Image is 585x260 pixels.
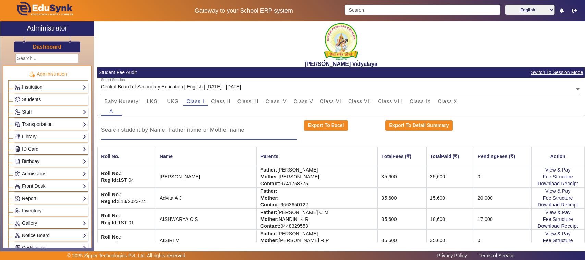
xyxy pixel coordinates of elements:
strong: Father: [260,231,277,236]
td: Advita A J [156,187,257,209]
a: Administrator [0,21,94,36]
button: Export To Detail Summary [385,120,453,131]
strong: Mother: [260,174,279,179]
div: Central Board of Secondary Education | English | [DATE] - [DATE] [101,83,241,91]
td: L13/2023-24 [97,187,156,209]
strong: Reg Id: [101,220,118,225]
span: Class V [294,99,313,104]
span: Class VI [320,99,341,104]
span: LKG [147,99,158,104]
td: 1ST 06 [97,230,156,251]
input: Search student by Name, Father name or Mother name [101,126,297,134]
a: Fee Structure [543,238,573,243]
span: Class X [438,99,458,104]
a: Inventory [15,207,86,215]
strong: Reg Id: [101,177,118,183]
h5: Gateway to your School ERP system [150,7,338,14]
div: Roll No. [101,153,152,160]
span: Class VII [348,99,371,104]
input: Search... [16,54,78,63]
span: A [110,108,113,113]
td: 35,600 [426,166,474,187]
h2: [PERSON_NAME] Vidyalaya [97,61,585,67]
strong: Mother: [260,238,279,243]
td: 9663650122 [257,187,378,209]
strong: Roll No.: [101,234,122,240]
a: Download Receipt [538,202,578,208]
div: Roll No. [101,153,119,160]
strong: Contact: [260,223,281,229]
td: 0 [474,166,531,187]
div: TotalFees (₹) [381,153,411,160]
td: 35,600 [378,230,426,251]
a: View & Pay [545,188,571,194]
div: TotalPaid (₹) [430,153,459,160]
img: Students.png [15,97,20,102]
td: 35,600 [426,230,474,251]
td: [PERSON_NAME] C M NANDINI K R 9448329553 [257,209,378,230]
span: Class III [237,99,259,104]
p: Administration [8,71,88,78]
div: PendingFees (₹) [478,153,515,160]
strong: Mother: [260,195,279,201]
strong: Mother: [260,216,279,222]
a: Download Receipt [538,181,578,186]
td: [PERSON_NAME] [PERSON_NAME] 9741758775 [257,166,378,187]
strong: Father: [260,210,277,215]
td: 20,000 [474,187,531,209]
span: Class IV [266,99,287,104]
a: Students [15,96,86,104]
td: 0 [474,230,531,251]
a: Fee Structure [543,195,573,201]
span: UKG [167,99,179,104]
a: Fee Structure [543,216,573,222]
td: 15,600 [426,187,474,209]
span: Class II [211,99,231,104]
strong: Father: [260,188,277,194]
th: Action [531,147,585,166]
div: PendingFees (₹) [478,153,527,160]
a: Terms of Service [475,251,518,260]
strong: Roll No.: [101,213,122,218]
a: View & Pay [545,231,571,236]
div: Name [160,153,173,160]
span: Switch To Session Mode [531,69,583,76]
span: Baby Nursery [105,99,139,104]
button: Export To Excel [304,120,348,131]
td: 35,600 [378,187,426,209]
div: TotalFees (₹) [381,153,423,160]
strong: Roll No.: [101,192,122,197]
span: Class IX [410,99,431,104]
div: Select Session [101,77,125,83]
td: 17,000 [474,209,531,230]
strong: Reg Id: [101,241,118,247]
strong: Reg Id: [101,199,118,204]
img: 1f9ccde3-ca7c-4581-b515-4fcda2067381 [324,23,358,61]
td: 35,600 [378,209,426,230]
h3: Dashboard [33,44,62,50]
td: [PERSON_NAME] [156,166,257,187]
th: Parents [257,147,378,166]
td: 18,600 [426,209,474,230]
td: [PERSON_NAME] [PERSON_NAME] R P 9663778383 [257,230,378,251]
img: Administration.png [29,71,35,78]
span: Class VIII [378,99,403,104]
a: Download Receipt [538,223,578,229]
div: Name [160,153,253,160]
span: Inventory [22,208,42,213]
a: View & Pay [545,167,571,173]
a: View & Pay [545,210,571,215]
p: © 2025 Zipper Technologies Pvt. Ltd. All rights reserved. [67,252,187,259]
strong: Contact: [260,202,281,208]
mat-card-header: Student Fee Audit [97,67,585,78]
a: Privacy Policy [434,251,471,260]
div: TotalPaid (₹) [430,153,470,160]
span: Class I [187,99,205,104]
input: Search [345,5,500,15]
span: Students [22,97,41,102]
h2: Administrator [27,24,67,32]
td: 35,600 [378,166,426,187]
strong: Contact: [260,181,281,186]
td: AISHWARYA C S [156,209,257,230]
td: AISIRI M [156,230,257,251]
